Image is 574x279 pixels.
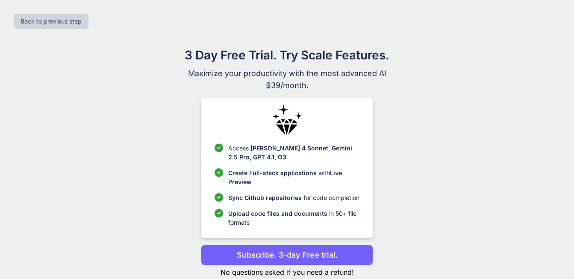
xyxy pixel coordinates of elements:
[228,168,359,186] p: with
[215,144,223,152] img: checklist
[228,209,359,227] p: in 50+ file formats
[228,169,318,176] span: Create Full-stack applications
[215,168,223,177] img: checklist
[14,14,88,29] button: Back to previous step
[201,267,373,277] p: No questions asked if you need a refund!
[228,193,359,202] p: for code completion
[215,209,223,217] img: checklist
[228,194,302,201] span: Sync Github repositories
[228,210,327,217] span: Upload code files and documents
[201,245,373,265] button: Subscribe. 3-day Free trial.
[215,193,223,202] img: checklist
[237,249,338,261] p: Subscribe. 3-day Free trial.
[144,68,431,79] span: Maximize your productivity with the most advanced AI
[228,144,359,162] p: Access
[144,46,431,64] h1: 3 Day Free Trial. Try Scale Features.
[228,144,352,161] span: [PERSON_NAME] 4 Sonnet, Gemini 2.5 Pro, GPT 4.1, O3
[144,79,431,91] span: $39/month.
